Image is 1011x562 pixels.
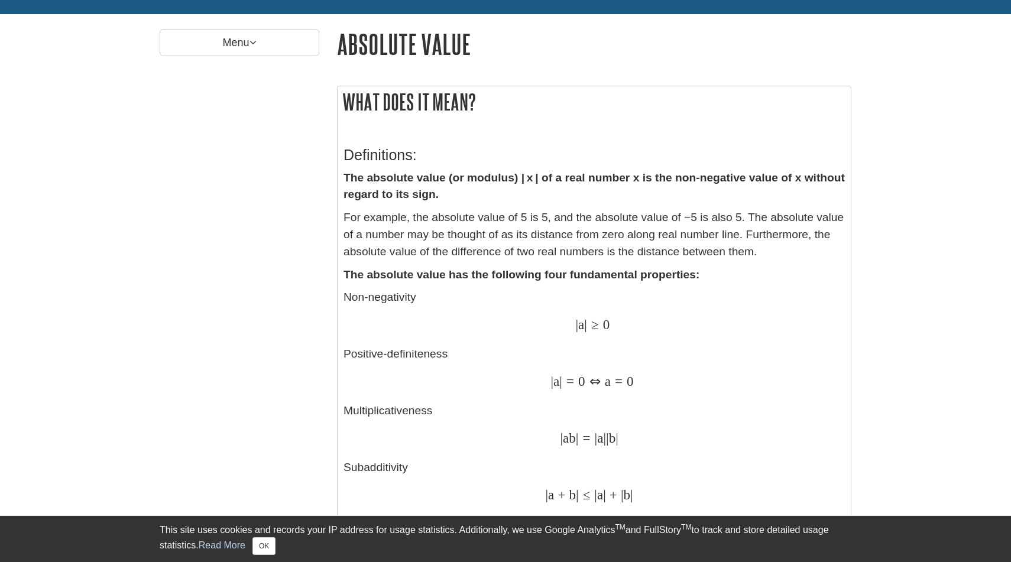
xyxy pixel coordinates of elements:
span: 0 [623,373,634,389]
span: | [603,430,606,446]
span: | [615,430,618,446]
span: | [560,430,563,446]
span: ≥ [587,317,599,332]
a: Read More [199,540,245,550]
span: b [565,487,576,502]
span: | [576,487,579,502]
span: | [595,430,598,446]
span: + [554,487,565,502]
span: 0 [599,317,610,332]
span: | [584,317,587,332]
span: ≤ [579,487,591,502]
div: This site uses cookies and records your IP address for usage statistics. Additionally, we use Goo... [160,523,851,555]
span: | [603,487,606,502]
span: + [606,487,617,502]
span: | [559,373,562,389]
span: | [594,487,597,502]
span: = [578,430,590,446]
span: | [576,430,579,446]
span: 0 [574,373,585,389]
span: ⇔ [585,373,601,389]
span: a [578,317,584,332]
strong: The absolute value has the following four fundamental properties: [344,268,699,281]
span: | [550,373,553,389]
span: a [563,430,569,446]
sup: TM [615,523,625,531]
p: For example, the absolute value of 5 is 5, and the absolute value of −5 is also 5. The absolute v... [344,209,845,260]
span: b [609,430,616,446]
span: a [601,373,611,389]
span: a [553,373,559,389]
span: b [569,430,576,446]
strong: The absolute value (or modulus) | x | of a real number x is the non-negative value of x without r... [344,171,845,201]
span: | [545,487,548,502]
span: | [621,487,624,502]
span: | [606,430,609,446]
span: a [597,430,603,446]
p: Non-negativity Positive-definiteness Multiplicativeness Subadditivity [344,289,845,505]
sup: TM [681,523,691,531]
p: Menu [160,29,319,56]
span: = [611,373,623,389]
span: | [575,317,578,332]
span: a [548,487,554,502]
h2: What does it mean? [338,86,851,118]
span: b [624,487,631,502]
button: Close [252,537,276,555]
span: a [597,487,603,502]
span: = [562,373,574,389]
h3: Definitions: [344,147,845,164]
h1: Absolute Value [337,29,851,59]
span: | [630,487,633,502]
